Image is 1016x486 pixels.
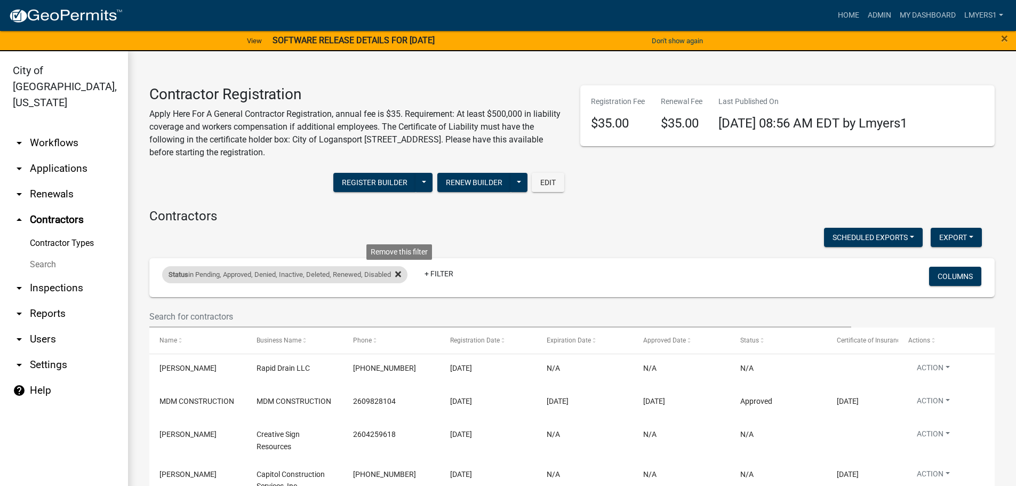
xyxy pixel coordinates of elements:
a: Home [834,5,863,26]
span: Creative Sign Resources [257,430,300,451]
span: 10/07/2025 [450,397,472,405]
input: Search for contractors [149,306,851,328]
button: Renew Builder [437,173,511,192]
span: 2609828104 [353,397,396,405]
button: Scheduled Exports [824,228,923,247]
button: Close [1001,32,1008,45]
span: 10/06/2025 [450,430,472,439]
button: Action [908,362,958,378]
span: 06/27/2026 [837,397,859,405]
span: N/A [547,364,560,372]
button: Don't show again [647,32,707,50]
i: arrow_drop_down [13,307,26,320]
button: Action [908,468,958,484]
button: Action [908,428,958,444]
button: Action [908,395,958,411]
span: Brian Snowden [159,364,217,372]
div: Remove this filter [366,244,432,260]
h4: $35.00 [661,116,702,131]
span: 10/07/2025 [643,397,665,405]
span: 10/08/2025 [450,364,472,372]
span: 06/27/2026 [547,397,569,405]
p: Renewal Fee [661,96,702,107]
span: N/A [643,430,657,439]
i: arrow_drop_down [13,137,26,149]
div: in Pending, Approved, Denied, Inactive, Deleted, Renewed, Disabled [162,266,407,283]
a: Admin [863,5,895,26]
span: MDM CONSTRUCTION [159,397,234,405]
span: Certificate of Insurance Expiration [837,337,934,344]
span: Jon Robinson [159,470,217,479]
button: Export [931,228,982,247]
h4: Contractors [149,209,995,224]
span: Registration Date [450,337,500,344]
span: 765-450-2816 [353,364,416,372]
datatable-header-cell: Status [730,328,827,353]
datatable-header-cell: Name [149,328,246,353]
span: 317-574-5488 [353,470,416,479]
a: View [243,32,266,50]
datatable-header-cell: Certificate of Insurance Expiration [827,328,898,353]
button: Register Builder [333,173,416,192]
span: × [1001,31,1008,46]
span: 10/01/2026 [837,470,859,479]
span: Rapid Drain LLC [257,364,310,372]
i: arrow_drop_down [13,358,26,371]
span: Name [159,337,177,344]
datatable-header-cell: Phone [343,328,439,353]
span: Approved Date [643,337,686,344]
datatable-header-cell: Approved Date [633,328,730,353]
span: Expiration Date [547,337,591,344]
span: N/A [740,364,754,372]
span: N/A [643,364,657,372]
span: 2604259618 [353,430,396,439]
datatable-header-cell: Expiration Date [537,328,633,353]
span: N/A [740,470,754,479]
h4: $35.00 [591,116,645,131]
span: Phone [353,337,372,344]
button: Columns [929,267,981,286]
span: N/A [547,470,560,479]
span: Approved [740,397,772,405]
h3: Contractor Registration [149,85,564,103]
p: Registration Fee [591,96,645,107]
datatable-header-cell: Registration Date [439,328,536,353]
datatable-header-cell: Business Name [246,328,342,353]
span: Actions [908,337,930,344]
i: arrow_drop_down [13,333,26,346]
span: Lauren Schenkel [159,430,217,439]
span: [DATE] 08:56 AM EDT by Lmyers1 [718,116,907,131]
span: Status [740,337,759,344]
i: help [13,384,26,397]
a: My Dashboard [895,5,960,26]
i: arrow_drop_down [13,188,26,201]
span: N/A [740,430,754,439]
i: arrow_drop_up [13,213,26,226]
i: arrow_drop_down [13,282,26,294]
button: Edit [532,173,564,192]
span: MDM CONSTRUCTION [257,397,331,405]
strong: SOFTWARE RELEASE DETAILS FOR [DATE] [273,35,435,45]
span: 10/06/2025 [450,470,472,479]
a: + Filter [416,264,462,283]
span: Business Name [257,337,301,344]
span: Status [169,270,188,278]
span: N/A [547,430,560,439]
p: Apply Here For A General Contractor Registration, annual fee is $35. Requirement: At least $500,0... [149,108,564,159]
p: Last Published On [718,96,907,107]
i: arrow_drop_down [13,162,26,175]
a: lmyers1 [960,5,1007,26]
span: N/A [643,470,657,479]
datatable-header-cell: Actions [898,328,995,353]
